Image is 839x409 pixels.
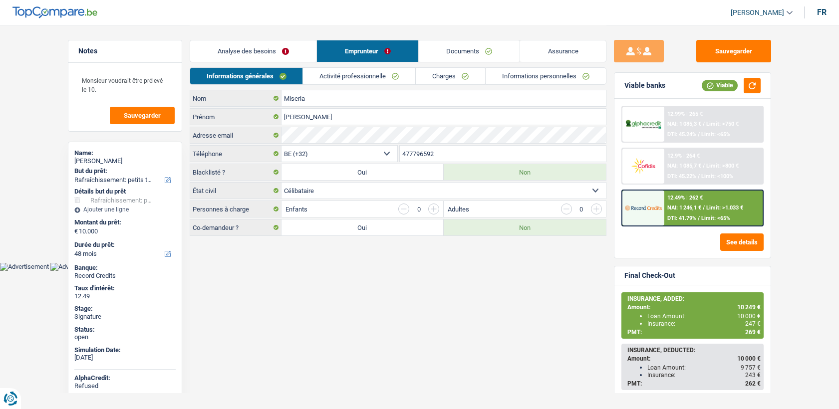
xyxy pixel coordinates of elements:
[190,127,281,143] label: Adresse email
[317,40,418,62] a: Emprunteur
[737,355,761,362] span: 10 000 €
[74,374,176,382] div: AlphaCredit:
[706,163,739,169] span: Limit: >800 €
[74,206,176,213] div: Ajouter une ligne
[190,109,281,125] label: Prénom
[701,215,730,221] span: Limit: <65%
[698,131,700,138] span: /
[647,372,761,379] div: Insurance:
[110,107,175,124] button: Sauvegarder
[190,146,281,162] label: Téléphone
[190,164,281,180] label: Blacklisté ?
[448,206,469,212] label: Adultes
[723,4,793,21] a: [PERSON_NAME]
[190,90,281,106] label: Nom
[627,380,761,387] div: PMT:
[74,346,176,354] div: Simulation Date:
[706,121,739,127] span: Limit: >750 €
[74,284,176,292] div: Taux d'intérêt:
[74,227,78,235] span: €
[698,173,700,180] span: /
[190,201,281,217] label: Personnes à charge
[667,111,703,117] div: 12.99% | 265 €
[745,320,761,327] span: 247 €
[741,364,761,371] span: 9 757 €
[627,347,761,354] div: INSURANCE, DEDUCTED:
[624,271,675,280] div: Final Check-Out
[696,40,771,62] button: Sauvegarder
[416,68,485,84] a: Charges
[444,164,606,180] label: Non
[817,7,827,17] div: fr
[667,163,701,169] span: NAI: 1 085,7 €
[627,304,761,311] div: Amount:
[281,219,444,235] label: Oui
[745,372,761,379] span: 243 €
[74,313,176,321] div: Signature
[74,272,176,280] div: Record Credits
[190,68,303,84] a: Informations générales
[667,153,700,159] div: 12.9% | 264 €
[78,47,172,55] h5: Notes
[667,131,696,138] span: DTI: 45.24%
[625,199,662,217] img: Record Credits
[400,146,606,162] input: 401020304
[124,112,161,119] span: Sauvegarder
[667,195,703,201] div: 12.49% | 262 €
[444,219,606,235] label: Non
[720,233,764,251] button: See details
[577,206,586,212] div: 0
[667,215,696,221] span: DTI: 41.79%
[701,173,733,180] span: Limit: <100%
[419,40,520,62] a: Documents
[647,320,761,327] div: Insurance:
[74,292,176,300] div: 12.49
[74,241,174,249] label: Durée du prêt:
[285,206,307,212] label: Enfants
[703,204,705,211] span: /
[737,313,761,320] span: 10 000 €
[74,218,174,226] label: Montant du prêt:
[745,329,761,336] span: 269 €
[190,40,317,62] a: Analyse des besoins
[74,149,176,157] div: Name:
[737,304,761,311] span: 10 249 €
[281,164,444,180] label: Oui
[706,204,743,211] span: Limit: >1.033 €
[74,188,176,196] div: Détails but du prêt
[703,121,705,127] span: /
[624,81,665,90] div: Viable banks
[667,204,701,211] span: NAI: 1 246,1 €
[486,68,606,84] a: Informations personnelles
[74,305,176,313] div: Stage:
[74,264,176,272] div: Banque:
[520,40,606,62] a: Assurance
[74,333,176,341] div: open
[647,364,761,371] div: Loan Amount:
[745,380,761,387] span: 262 €
[303,68,415,84] a: Activité professionnelle
[698,215,700,221] span: /
[190,183,281,199] label: État civil
[74,157,176,165] div: [PERSON_NAME]
[625,119,662,130] img: AlphaCredit
[50,263,99,271] img: Advertisement
[190,219,281,235] label: Co-demandeur ?
[701,131,730,138] span: Limit: <65%
[702,80,738,91] div: Viable
[667,173,696,180] span: DTI: 45.22%
[625,157,662,175] img: Cofidis
[627,355,761,362] div: Amount:
[667,121,701,127] span: NAI: 1 085,3 €
[627,329,761,336] div: PMT:
[414,206,423,212] div: 0
[627,295,761,302] div: INSURANCE, ADDED:
[647,313,761,320] div: Loan Amount:
[731,8,784,17] span: [PERSON_NAME]
[703,163,705,169] span: /
[74,382,176,390] div: Refused
[74,354,176,362] div: [DATE]
[74,326,176,334] div: Status:
[12,6,97,18] img: TopCompare Logo
[74,167,174,175] label: But du prêt:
